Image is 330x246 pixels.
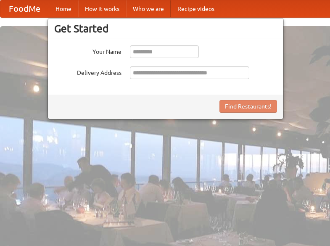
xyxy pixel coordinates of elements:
[126,0,171,17] a: Who we are
[54,66,121,77] label: Delivery Address
[0,0,49,17] a: FoodMe
[54,22,277,35] h3: Get Started
[171,0,221,17] a: Recipe videos
[54,45,121,56] label: Your Name
[78,0,126,17] a: How it works
[49,0,78,17] a: Home
[219,100,277,113] button: Find Restaurants!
